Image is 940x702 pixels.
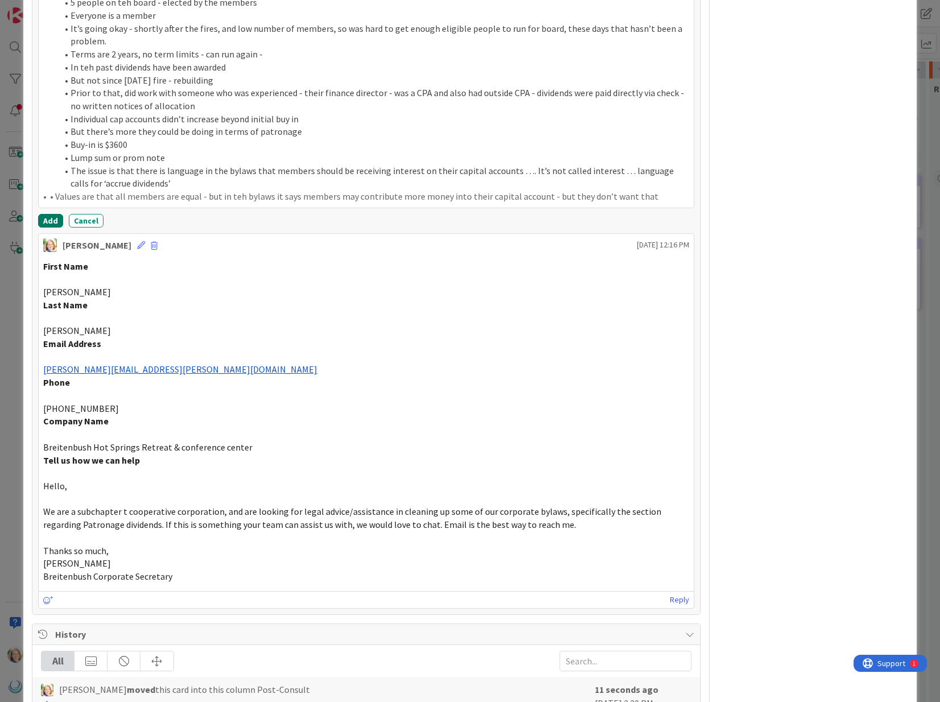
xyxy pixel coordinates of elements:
[43,480,67,492] span: Hello,
[43,325,111,336] span: [PERSON_NAME]
[43,441,252,453] span: Breitenbush Hot Springs Retreat & conference center
[57,151,689,164] li: Lump sum or prom note
[59,5,62,14] div: 1
[43,571,172,582] span: Breitenbush Corporate Secretary
[57,61,689,74] li: In teh past dividends have been awarded
[43,299,88,311] strong: Last Name
[24,2,52,15] span: Support
[55,627,679,641] span: History
[43,190,689,203] p: • • Values are that all members are equal - but in teh bylaws it says members may contribute more...
[57,74,689,87] li: But not since [DATE] fire - rebuilding
[43,415,109,427] strong: Company Name
[670,593,689,607] a: Reply
[63,238,131,252] div: [PERSON_NAME]
[57,22,689,48] li: It’s going okay - shortly after the fires, and low number of members, so was hard to get enough e...
[57,86,689,112] li: Prior to that, did work with someone who was experienced - their finance director - was a CPA and...
[43,403,119,414] span: [PHONE_NUMBER]
[43,338,101,349] strong: Email Address
[59,683,310,696] span: [PERSON_NAME] this card into this column Post-Consult
[57,9,689,22] li: Everyone is a member
[43,286,111,298] span: [PERSON_NAME]
[57,113,689,126] li: Individual cap accounts didn’t increase beyond initial buy in
[127,684,155,695] b: moved
[57,48,689,61] li: Terms are 2 years, no term limits - can run again -
[57,125,689,138] li: But there’s more they could be doing in terms of patronage
[43,545,109,556] span: Thanks so much,
[38,214,63,228] button: Add
[43,455,140,466] strong: Tell us how we can help
[57,138,689,151] li: Buy-in is $3600
[57,164,689,190] li: The issue is that there is language in the bylaws that members should be receiving interest on th...
[43,238,57,252] img: AD
[43,558,111,569] span: [PERSON_NAME]
[43,364,317,375] a: [PERSON_NAME][EMAIL_ADDRESS][PERSON_NAME][DOMAIN_NAME]
[560,651,691,671] input: Search...
[595,684,659,695] b: 11 seconds ago
[41,684,53,696] img: AD
[43,261,88,272] strong: First Name
[43,506,663,530] span: We are a subchapter t cooperative corporation, and are looking for legal advice/assistance in cle...
[69,214,103,228] button: Cancel
[43,377,70,388] strong: Phone
[637,239,689,251] span: [DATE] 12:16 PM
[42,651,74,671] div: All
